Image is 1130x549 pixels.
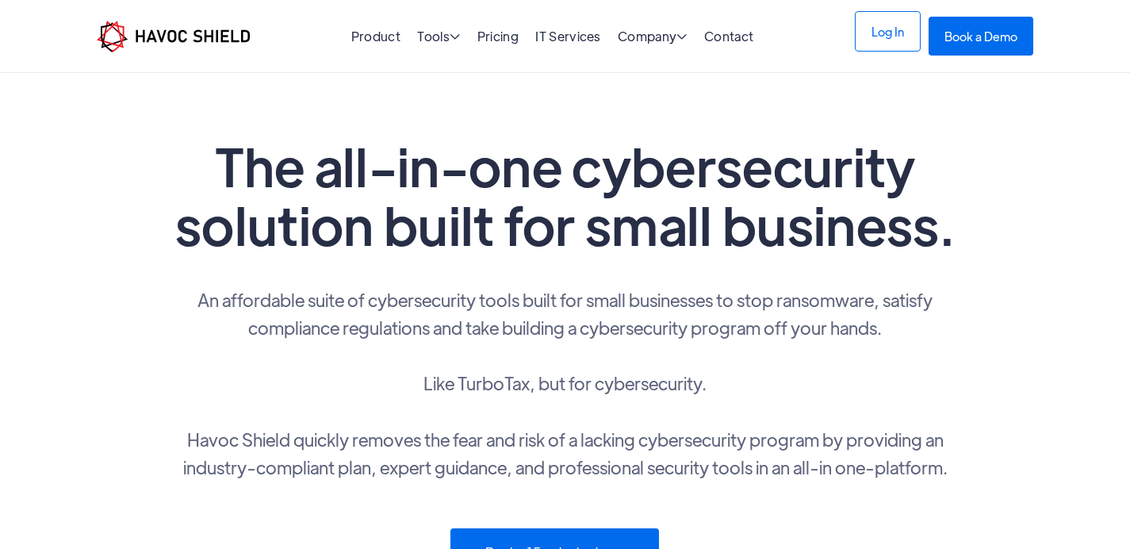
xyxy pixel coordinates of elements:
[450,30,460,43] span: 
[535,28,601,44] a: IT Services
[97,21,250,52] a: home
[855,11,921,52] a: Log In
[618,30,688,45] div: Company
[704,28,753,44] a: Contact
[351,28,400,44] a: Product
[477,28,519,44] a: Pricing
[169,286,962,481] p: An affordable suite of cybersecurity tools built for small businesses to stop ransomware, satisfy...
[417,30,460,45] div: Tools
[417,30,460,45] div: Tools
[97,21,250,52] img: Havoc Shield logo
[1051,473,1130,549] iframe: Chat Widget
[169,136,962,254] h1: The all-in-one cybersecurity solution built for small business.
[618,30,688,45] div: Company
[929,17,1033,56] a: Book a Demo
[676,30,687,43] span: 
